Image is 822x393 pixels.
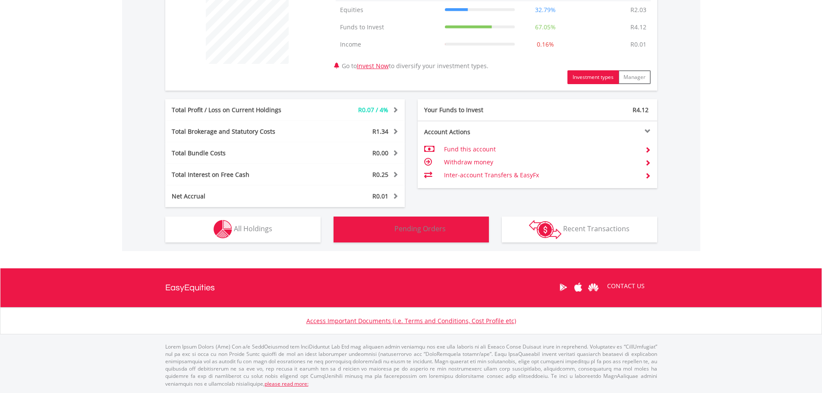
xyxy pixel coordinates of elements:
[357,62,389,70] a: Invest Now
[376,220,393,239] img: pending_instructions-wht.png
[265,380,309,387] a: please read more:
[394,224,446,233] span: Pending Orders
[165,149,305,157] div: Total Bundle Costs
[165,127,305,136] div: Total Brokerage and Statutory Costs
[234,224,272,233] span: All Holdings
[529,220,561,239] img: transactions-zar-wht.png
[336,19,441,36] td: Funds to Invest
[336,1,441,19] td: Equities
[165,268,215,307] a: EasyEquities
[165,106,305,114] div: Total Profit / Loss on Current Holdings
[214,220,232,239] img: holdings-wht.png
[626,36,651,53] td: R0.01
[626,1,651,19] td: R2.03
[519,36,572,53] td: 0.16%
[444,169,638,182] td: Inter-account Transfers & EasyFx
[336,36,441,53] td: Income
[633,106,649,114] span: R4.12
[418,128,538,136] div: Account Actions
[165,217,321,242] button: All Holdings
[334,217,489,242] button: Pending Orders
[358,106,388,114] span: R0.07 / 4%
[586,274,601,301] a: Huawei
[372,127,388,135] span: R1.34
[444,143,638,156] td: Fund this account
[306,317,516,325] a: Access Important Documents (i.e. Terms and Conditions, Cost Profile etc)
[165,192,305,201] div: Net Accrual
[567,70,619,84] button: Investment types
[444,156,638,169] td: Withdraw money
[556,274,571,301] a: Google Play
[502,217,657,242] button: Recent Transactions
[418,106,538,114] div: Your Funds to Invest
[519,19,572,36] td: 67.05%
[372,192,388,200] span: R0.01
[563,224,630,233] span: Recent Transactions
[165,343,657,387] p: Lorem Ipsum Dolors (Ame) Con a/e SeddOeiusmod tem InciDiduntut Lab Etd mag aliquaen admin veniamq...
[618,70,651,84] button: Manager
[165,170,305,179] div: Total Interest on Free Cash
[519,1,572,19] td: 32.79%
[372,149,388,157] span: R0.00
[626,19,651,36] td: R4.12
[372,170,388,179] span: R0.25
[571,274,586,301] a: Apple
[601,274,651,298] a: CONTACT US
